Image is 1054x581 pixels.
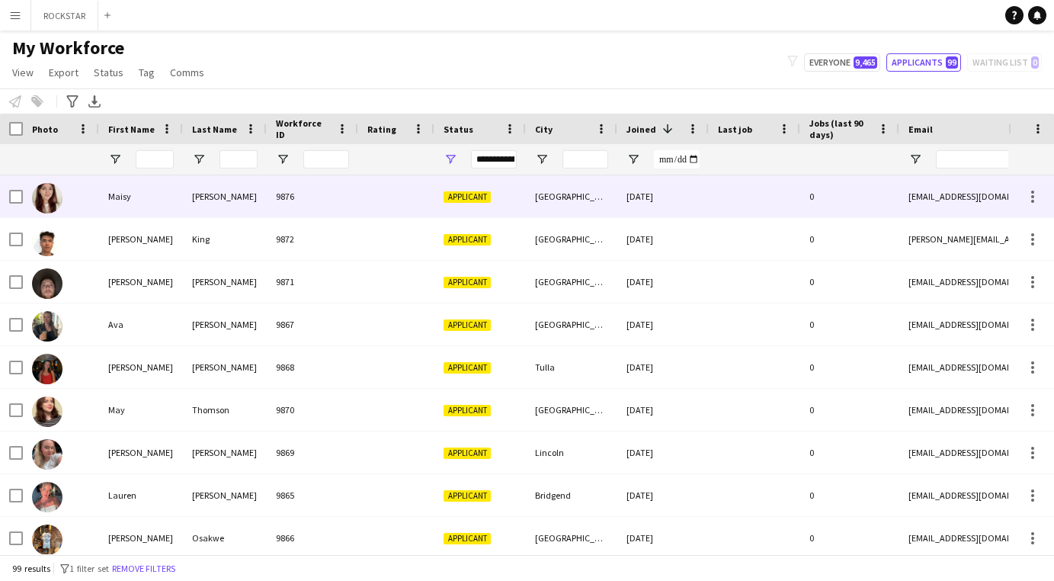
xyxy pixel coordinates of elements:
span: Applicant [444,490,491,502]
button: Open Filter Menu [444,152,457,166]
span: Tag [139,66,155,79]
div: Thomson [183,389,267,431]
div: 9876 [267,175,358,217]
div: Ava [99,303,183,345]
button: Open Filter Menu [535,152,549,166]
a: Export [43,63,85,82]
button: Applicants99 [886,53,961,72]
div: [PERSON_NAME] [183,432,267,473]
button: Open Filter Menu [192,152,206,166]
div: 9871 [267,261,358,303]
span: Jobs (last 90 days) [809,117,872,140]
span: Applicant [444,234,491,246]
input: Last Name Filter Input [219,150,258,169]
img: Ruth Weaver [32,439,62,470]
div: [GEOGRAPHIC_DATA] [526,303,617,345]
span: 1 filter set [69,563,109,574]
span: Last Name [192,124,237,135]
div: 0 [800,261,899,303]
img: Maisy Tinney [32,183,62,213]
span: Rating [367,124,396,135]
div: [DATE] [617,346,709,388]
div: 0 [800,175,899,217]
span: My Workforce [12,37,124,59]
button: Remove filters [109,560,178,577]
div: [DATE] [617,261,709,303]
div: Tulla [526,346,617,388]
a: Tag [133,63,161,82]
div: [DATE] [617,218,709,260]
div: Osakwe [183,517,267,559]
img: Ava Mitchell [32,311,62,342]
div: 9867 [267,303,358,345]
button: Open Filter Menu [276,152,290,166]
div: [PERSON_NAME] [183,261,267,303]
div: 0 [800,218,899,260]
div: May [99,389,183,431]
div: King [183,218,267,260]
div: [GEOGRAPHIC_DATA] [526,389,617,431]
button: ROCKSTAR [31,1,98,30]
img: Raymond Osakwe [32,525,62,555]
div: [DATE] [617,474,709,516]
div: [GEOGRAPHIC_DATA] [526,517,617,559]
span: Applicant [444,362,491,374]
span: Applicant [444,277,491,288]
span: Workforce ID [276,117,331,140]
span: Joined [626,124,656,135]
span: Applicant [444,319,491,331]
span: Status [94,66,123,79]
span: Status [444,124,473,135]
img: Laura Nolan [32,354,62,384]
a: Comms [164,63,210,82]
app-action-btn: Advanced filters [63,92,82,111]
div: 9866 [267,517,358,559]
span: View [12,66,34,79]
img: Lauren Davies [32,482,62,512]
div: Lincoln [526,432,617,473]
button: Everyone9,465 [804,53,880,72]
div: 0 [800,346,899,388]
span: City [535,124,553,135]
span: Comms [170,66,204,79]
a: View [6,63,40,82]
img: Eliot Luke [32,268,62,299]
div: [PERSON_NAME] [99,432,183,473]
div: [PERSON_NAME] [99,346,183,388]
div: Bridgend [526,474,617,516]
div: 0 [800,432,899,473]
span: First Name [108,124,155,135]
div: [PERSON_NAME] [183,474,267,516]
span: 99 [946,56,958,69]
div: Lauren [99,474,183,516]
input: Workforce ID Filter Input [303,150,349,169]
span: Email [908,124,933,135]
button: Open Filter Menu [626,152,640,166]
div: [GEOGRAPHIC_DATA] [526,261,617,303]
div: 0 [800,517,899,559]
img: May Thomson [32,396,62,427]
input: Joined Filter Input [654,150,700,169]
a: Status [88,63,130,82]
span: Applicant [444,448,491,459]
div: [PERSON_NAME] [99,261,183,303]
div: [PERSON_NAME] [183,303,267,345]
button: Open Filter Menu [908,152,922,166]
img: Daniel King [32,226,62,256]
span: Photo [32,124,58,135]
div: [GEOGRAPHIC_DATA] [526,175,617,217]
button: Open Filter Menu [108,152,122,166]
div: [DATE] [617,303,709,345]
span: Last job [718,124,752,135]
div: 9869 [267,432,358,473]
span: Applicant [444,533,491,544]
div: 9872 [267,218,358,260]
div: [DATE] [617,389,709,431]
div: [GEOGRAPHIC_DATA] [526,218,617,260]
app-action-btn: Export XLSX [85,92,104,111]
div: [DATE] [617,432,709,473]
div: 9865 [267,474,358,516]
input: First Name Filter Input [136,150,174,169]
div: Maisy [99,175,183,217]
div: [PERSON_NAME] [99,218,183,260]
